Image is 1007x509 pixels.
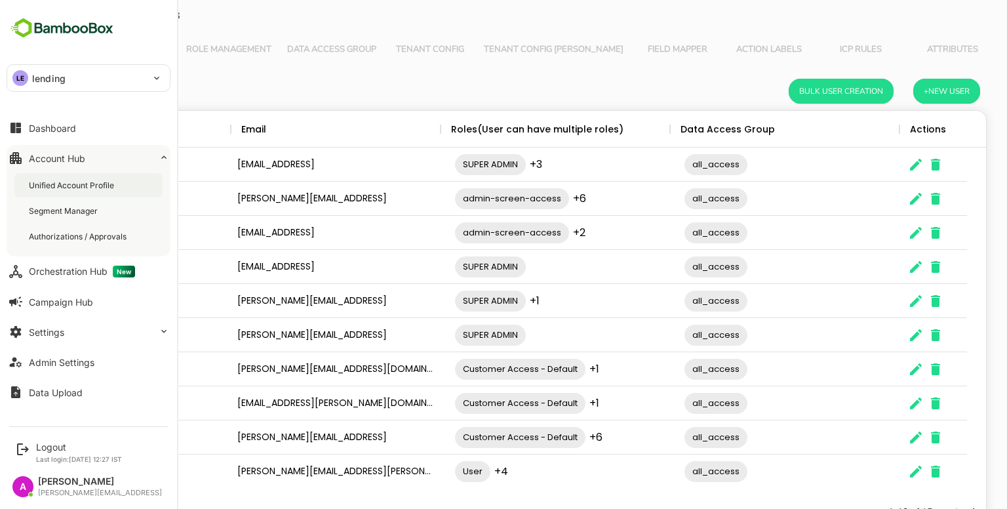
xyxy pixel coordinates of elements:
[7,258,170,285] button: Orchestration HubNew
[7,319,170,345] button: Settings
[29,153,85,164] div: Account Hub
[113,266,135,277] span: New
[38,489,162,497] div: [PERSON_NAME][EMAIL_ADDRESS]
[639,464,701,479] span: all_access
[185,148,395,182] div: [EMAIL_ADDRESS]
[7,145,170,171] button: Account Hub
[36,441,122,453] div: Logout
[639,327,701,342] span: all_access
[220,122,236,138] button: Sort
[36,455,122,463] p: Last login: [DATE] 12:27 IST
[409,396,540,411] span: Customer Access - Default
[21,352,185,386] div: [PERSON_NAME]
[21,182,185,216] div: [PERSON_NAME]
[543,396,553,411] span: +1
[743,79,848,104] button: Bulk User Creation
[409,430,540,445] span: Customer Access - Default
[21,284,185,318] div: [PERSON_NAME]
[527,225,540,240] span: +2
[484,157,496,172] span: +3
[639,430,701,445] span: all_access
[484,293,494,308] span: +1
[21,216,185,250] div: Amrita
[29,180,117,191] div: Unified Account Profile
[409,361,540,377] span: Customer Access - Default
[409,293,480,308] span: SUPER ADMIN
[867,79,934,104] button: +New User
[29,231,129,242] div: Authorizations / Approvals
[241,45,330,55] span: Data Access Group
[593,45,669,55] span: Field Mapper
[527,191,540,206] span: +6
[29,205,100,216] div: Segment Manager
[29,327,64,338] div: Settings
[409,225,523,240] span: admin-screen-access
[21,455,185,489] div: [PERSON_NAME]
[7,115,170,141] button: Dashboard
[639,396,701,411] span: all_access
[864,111,900,148] div: Actions
[639,361,701,377] span: all_access
[185,216,395,250] div: [EMAIL_ADDRESS]
[29,123,76,134] div: Dashboard
[31,34,930,66] div: Vertical tabs example
[409,327,480,342] span: SUPER ADMIN
[185,352,395,386] div: [PERSON_NAME][EMAIL_ADDRESS][DOMAIN_NAME]
[685,45,761,55] span: Action Labels
[777,45,853,55] span: ICP Rules
[185,420,395,455] div: [PERSON_NAME][EMAIL_ADDRESS]
[7,349,170,375] button: Admin Settings
[21,420,185,455] div: [PERSON_NAME]
[185,182,395,216] div: [PERSON_NAME][EMAIL_ADDRESS]
[405,111,578,148] div: Roles(User can have multiple roles)
[29,266,135,277] div: Orchestration Hub
[185,284,395,318] div: [PERSON_NAME][EMAIL_ADDRESS]
[29,387,83,398] div: Data Upload
[195,111,220,148] div: Email
[38,476,162,487] div: [PERSON_NAME]
[185,318,395,352] div: [PERSON_NAME][EMAIL_ADDRESS]
[29,296,93,308] div: Campaign Hub
[7,65,170,91] div: LElending
[543,430,557,445] span: +6
[869,45,945,55] span: Attributes
[543,361,553,377] span: +1
[21,148,185,182] div: Amit
[31,111,53,148] div: User
[140,45,226,55] span: Role Management
[639,225,701,240] span: all_access
[29,357,94,368] div: Admin Settings
[27,81,80,102] h6: User List
[7,289,170,315] button: Campaign Hub
[409,157,480,172] span: SUPER ADMIN
[639,157,701,172] span: all_access
[635,111,729,148] div: Data Access Group
[53,122,69,138] button: Sort
[438,45,578,55] span: Tenant Config [PERSON_NAME]
[12,70,28,86] div: LE
[39,45,125,55] span: User Management
[21,250,185,284] div: Anjali
[7,16,117,41] img: BambooboxFullLogoMark.5f36c76dfaba33ec1ec1367b70bb1252.svg
[639,293,701,308] span: all_access
[32,71,66,85] p: lending
[185,250,395,284] div: [EMAIL_ADDRESS]
[185,455,395,489] div: [PERSON_NAME][EMAIL_ADDRESS][PERSON_NAME][DOMAIN_NAME]
[12,476,33,497] div: A
[409,191,523,206] span: admin-screen-access
[185,386,395,420] div: [EMAIL_ADDRESS][PERSON_NAME][DOMAIN_NAME]
[639,259,701,274] span: all_access
[639,191,701,206] span: all_access
[346,45,422,55] span: Tenant Config
[448,464,462,479] span: +4
[7,379,170,405] button: Data Upload
[21,386,185,420] div: Neha
[409,464,444,479] span: User
[409,259,480,274] span: SUPER ADMIN
[21,318,185,352] div: [PERSON_NAME]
